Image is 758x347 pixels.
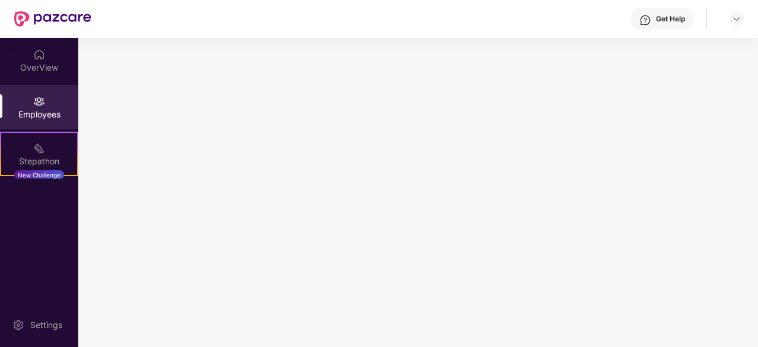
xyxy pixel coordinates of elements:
[12,319,24,331] img: svg+xml;base64,PHN2ZyBpZD0iU2V0dGluZy0yMHgyMCIgeG1sbnM9Imh0dHA6Ly93d3cudzMub3JnLzIwMDAvc3ZnIiB3aW...
[33,49,45,61] img: svg+xml;base64,PHN2ZyBpZD0iSG9tZSIgeG1sbnM9Imh0dHA6Ly93d3cudzMub3JnLzIwMDAvc3ZnIiB3aWR0aD0iMjAiIG...
[639,14,651,26] img: svg+xml;base64,PHN2ZyBpZD0iSGVscC0zMngzMiIgeG1sbnM9Imh0dHA6Ly93d3cudzMub3JnLzIwMDAvc3ZnIiB3aWR0aD...
[732,14,741,24] img: svg+xml;base64,PHN2ZyBpZD0iRHJvcGRvd24tMzJ4MzIiIHhtbG5zPSJodHRwOi8vd3d3LnczLm9yZy8yMDAwL3N2ZyIgd2...
[27,319,66,331] div: Settings
[1,155,77,167] div: Stepathon
[14,170,64,180] div: New Challenge
[14,11,91,27] img: New Pazcare Logo
[33,142,45,154] img: svg+xml;base64,PHN2ZyB4bWxucz0iaHR0cDovL3d3dy53My5vcmcvMjAwMC9zdmciIHdpZHRoPSIyMSIgaGVpZ2h0PSIyMC...
[656,14,685,24] div: Get Help
[33,95,45,107] img: svg+xml;base64,PHN2ZyBpZD0iRW1wbG95ZWVzIiB4bWxucz0iaHR0cDovL3d3dy53My5vcmcvMjAwMC9zdmciIHdpZHRoPS...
